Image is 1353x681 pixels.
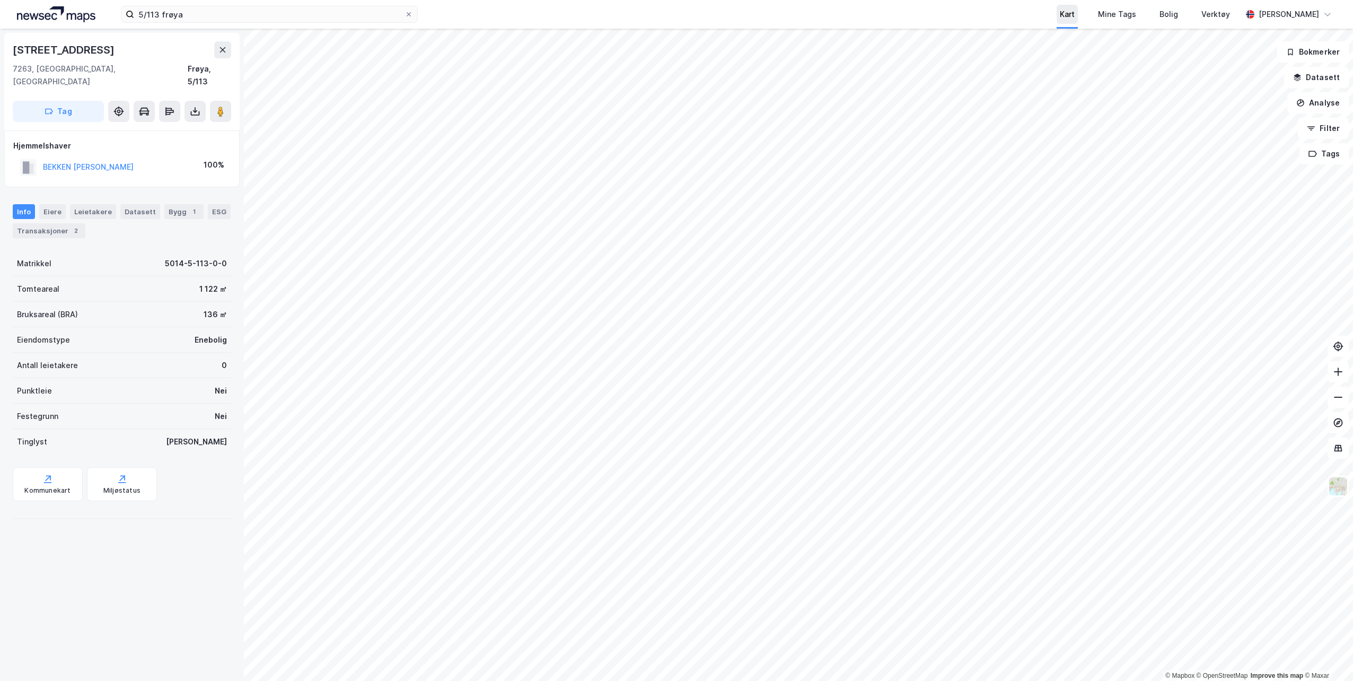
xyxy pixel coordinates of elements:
button: Filter [1298,118,1349,139]
div: 1 122 ㎡ [199,283,227,295]
button: Analyse [1287,92,1349,113]
div: 136 ㎡ [204,308,227,321]
button: Datasett [1284,67,1349,88]
a: Improve this map [1251,672,1303,679]
div: 0 [222,359,227,372]
div: Frøya, 5/113 [188,63,231,88]
div: 2 [71,225,81,236]
div: Kommunekart [24,486,71,495]
button: Tags [1299,143,1349,164]
div: Matrikkel [17,257,51,270]
div: Tinglyst [17,435,47,448]
a: Mapbox [1165,672,1194,679]
div: Transaksjoner [13,223,85,238]
div: [PERSON_NAME] [1259,8,1319,21]
div: Enebolig [195,334,227,346]
input: Søk på adresse, matrikkel, gårdeiere, leietakere eller personer [134,6,405,22]
div: Antall leietakere [17,359,78,372]
div: Punktleie [17,385,52,397]
div: 7263, [GEOGRAPHIC_DATA], [GEOGRAPHIC_DATA] [13,63,188,88]
div: Festegrunn [17,410,58,423]
div: Eiere [39,204,66,219]
div: Leietakere [70,204,116,219]
div: Bolig [1159,8,1178,21]
div: Bygg [164,204,204,219]
div: Hjemmelshaver [13,139,231,152]
div: Tomteareal [17,283,59,295]
div: 5014-5-113-0-0 [165,257,227,270]
img: logo.a4113a55bc3d86da70a041830d287a7e.svg [17,6,95,22]
div: 100% [204,159,224,171]
div: Datasett [120,204,160,219]
div: Miljøstatus [103,486,140,495]
div: Info [13,204,35,219]
div: [STREET_ADDRESS] [13,41,117,58]
div: Eiendomstype [17,334,70,346]
div: Verktøy [1201,8,1230,21]
div: Nei [215,385,227,397]
iframe: Chat Widget [1300,630,1353,681]
div: 1 [189,206,199,217]
button: Tag [13,101,104,122]
img: Z [1328,476,1348,496]
div: [PERSON_NAME] [166,435,227,448]
a: OpenStreetMap [1197,672,1248,679]
div: Kart [1060,8,1075,21]
div: Mine Tags [1098,8,1136,21]
div: Nei [215,410,227,423]
button: Bokmerker [1277,41,1349,63]
div: ESG [208,204,231,219]
div: Bruksareal (BRA) [17,308,78,321]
